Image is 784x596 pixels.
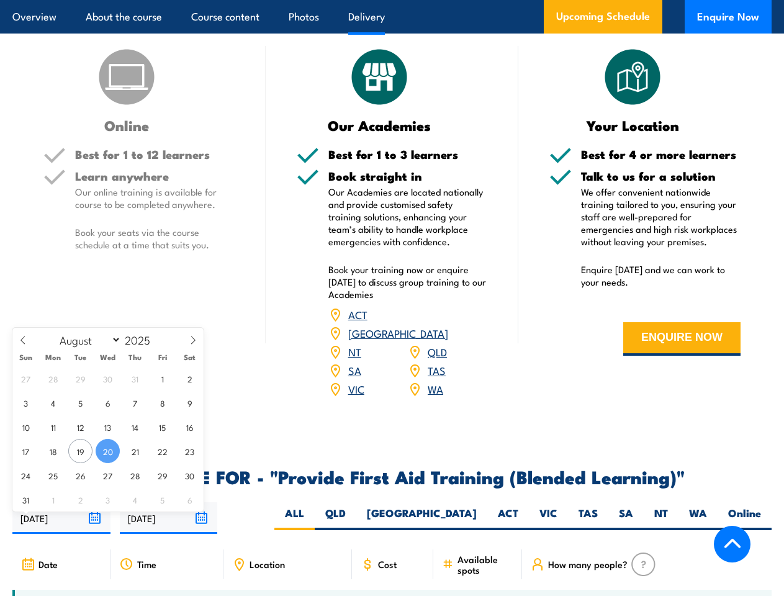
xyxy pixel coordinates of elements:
span: August 23, 2025 [178,439,202,463]
a: [GEOGRAPHIC_DATA] [348,325,448,340]
p: We offer convenient nationwide training tailored to you, ensuring your staff are well-prepared fo... [581,186,741,248]
span: August 21, 2025 [123,439,147,463]
select: Month [54,332,122,348]
span: Thu [122,353,149,361]
span: August 26, 2025 [68,463,92,487]
span: August 8, 2025 [150,391,174,415]
label: QLD [315,506,356,530]
label: TAS [568,506,608,530]
h5: Best for 1 to 12 learners [75,148,235,160]
a: VIC [348,381,364,396]
span: August 16, 2025 [178,415,202,439]
span: September 5, 2025 [150,487,174,512]
h3: Your Location [549,118,716,132]
span: July 31, 2025 [123,366,147,391]
span: September 1, 2025 [41,487,65,512]
p: Our Academies are located nationally and provide customised safety training solutions, enhancing ... [328,186,488,248]
h5: Talk to us for a solution [581,170,741,182]
span: August 13, 2025 [96,415,120,439]
span: August 30, 2025 [178,463,202,487]
span: July 28, 2025 [41,366,65,391]
span: Cost [378,559,397,569]
span: September 3, 2025 [96,487,120,512]
span: August 17, 2025 [14,439,38,463]
span: August 10, 2025 [14,415,38,439]
a: WA [428,381,443,396]
span: August 18, 2025 [41,439,65,463]
input: To date [120,502,218,534]
span: September 6, 2025 [178,487,202,512]
span: Fri [149,353,176,361]
span: August 28, 2025 [123,463,147,487]
h5: Book straight in [328,170,488,182]
p: Book your training now or enquire [DATE] to discuss group training to our Academies [328,263,488,300]
span: August 15, 2025 [150,415,174,439]
label: WA [678,506,718,530]
span: Location [250,559,285,569]
span: July 27, 2025 [14,366,38,391]
span: July 30, 2025 [96,366,120,391]
p: Enquire [DATE] and we can work to your needs. [581,263,741,288]
span: August 4, 2025 [41,391,65,415]
label: SA [608,506,644,530]
span: August 29, 2025 [150,463,174,487]
h3: Online [43,118,210,132]
label: ACT [487,506,529,530]
input: From date [12,502,110,534]
span: August 14, 2025 [123,415,147,439]
span: July 29, 2025 [68,366,92,391]
span: Tue [67,353,94,361]
a: TAS [428,363,446,377]
span: August 20, 2025 [96,439,120,463]
input: Year [121,332,162,347]
label: [GEOGRAPHIC_DATA] [356,506,487,530]
span: August 9, 2025 [178,391,202,415]
a: NT [348,344,361,359]
span: August 1, 2025 [150,366,174,391]
p: Our online training is available for course to be completed anywhere. [75,186,235,210]
span: August 7, 2025 [123,391,147,415]
span: August 6, 2025 [96,391,120,415]
span: August 22, 2025 [150,439,174,463]
span: August 25, 2025 [41,463,65,487]
span: August 5, 2025 [68,391,92,415]
span: August 31, 2025 [14,487,38,512]
a: ACT [348,307,367,322]
label: Online [718,506,772,530]
span: Available spots [457,554,513,575]
a: SA [348,363,361,377]
span: August 12, 2025 [68,415,92,439]
label: NT [644,506,678,530]
button: ENQUIRE NOW [623,322,741,356]
span: August 2, 2025 [178,366,202,391]
span: August 11, 2025 [41,415,65,439]
span: September 2, 2025 [68,487,92,512]
h5: Best for 4 or more learners [581,148,741,160]
h3: Our Academies [297,118,463,132]
span: Wed [94,353,122,361]
span: August 19, 2025 [68,439,92,463]
h2: UPCOMING SCHEDULE FOR - "Provide First Aid Training (Blended Learning)" [12,468,772,484]
span: September 4, 2025 [123,487,147,512]
span: Sat [176,353,204,361]
label: ALL [274,506,315,530]
span: Mon [40,353,67,361]
h5: Learn anywhere [75,170,235,182]
span: August 3, 2025 [14,391,38,415]
span: Sun [12,353,40,361]
p: Book your seats via the course schedule at a time that suits you. [75,226,235,251]
a: QLD [428,344,447,359]
label: VIC [529,506,568,530]
span: August 27, 2025 [96,463,120,487]
span: How many people? [548,559,628,569]
span: August 24, 2025 [14,463,38,487]
span: Date [38,559,58,569]
h5: Best for 1 to 3 learners [328,148,488,160]
span: Time [137,559,156,569]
